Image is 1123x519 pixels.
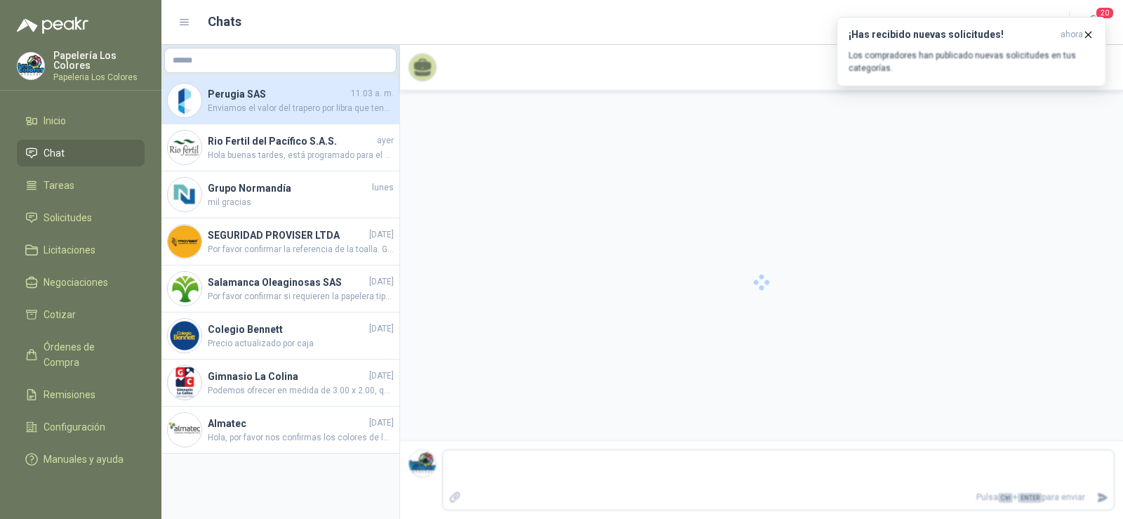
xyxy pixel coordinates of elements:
span: [DATE] [369,322,394,336]
img: Company Logo [168,225,201,258]
img: Company Logo [168,84,201,117]
a: Company LogoSEGURIDAD PROVISER LTDA[DATE]Por favor confirmar la referencia de la toalla. Gracias [161,218,399,265]
span: mil gracias [208,196,394,209]
a: Tareas [17,172,145,199]
h4: Gimnasio La Colina [208,369,366,384]
h3: ¡Has recibido nuevas solicitudes! [849,29,1055,41]
a: Inicio [17,107,145,134]
span: Por favor confirmar la referencia de la toalla. Gracias [208,243,394,256]
a: Negociaciones [17,269,145,296]
span: 11:03 a. m. [351,87,394,100]
a: Chat [17,140,145,166]
h4: Salamanca Oleaginosas SAS [208,275,366,290]
a: Remisiones [17,381,145,408]
span: [DATE] [369,228,394,242]
img: Logo peakr [17,17,88,34]
span: Cotizar [44,307,76,322]
span: Negociaciones [44,275,108,290]
a: Company LogoColegio Bennett[DATE]Precio actualizado por caja [161,313,399,360]
span: 20 [1095,6,1115,20]
a: Company LogoPerugia SAS11:03 a. m.Enviamos el valor del trapero por libra que tenemos disponible,... [161,77,399,124]
span: Solicitudes [44,210,92,225]
a: Manuales y ayuda [17,446,145,473]
a: Licitaciones [17,237,145,263]
span: Hola, por favor nos confirmas los colores de los vinilos aprobados. Gracias [208,431,394,445]
a: Company LogoGrupo Normandíalunesmil gracias [161,171,399,218]
span: Licitaciones [44,242,95,258]
span: Chat [44,145,65,161]
span: Podemos ofrecer en medida de 3.00 x 2.00, quedamos atentos para cargar precio [208,384,394,398]
p: Papeleria Los Colores [53,73,145,81]
h4: Perugia SAS [208,86,348,102]
span: Enviamos el valor del trapero por libra que tenemos disponible, el trapero grande es sobre pedido [208,102,394,115]
span: Remisiones [44,387,95,402]
button: ¡Has recibido nuevas solicitudes!ahora Los compradores han publicado nuevas solicitudes en tus ca... [837,17,1106,86]
span: Manuales y ayuda [44,452,124,467]
a: Configuración [17,414,145,440]
span: Inicio [44,113,66,129]
h4: Almatec [208,416,366,431]
a: Solicitudes [17,204,145,231]
h4: Rio Fertil del Pacífico S.A.S. [208,133,374,149]
span: ayer [377,134,394,147]
img: Company Logo [168,366,201,400]
h4: SEGURIDAD PROVISER LTDA [208,228,366,243]
p: Papelería Los Colores [53,51,145,70]
a: Cotizar [17,301,145,328]
img: Company Logo [168,131,201,164]
h1: Chats [208,12,241,32]
span: Tareas [44,178,74,193]
span: lunes [372,181,394,195]
a: Company LogoGimnasio La Colina[DATE]Podemos ofrecer en medida de 3.00 x 2.00, quedamos atentos pa... [161,360,399,407]
span: [DATE] [369,275,394,289]
img: Company Logo [168,178,201,211]
span: Órdenes de Compra [44,339,131,370]
span: ahora [1061,29,1083,41]
span: Hola buenas tardes, está programado para el día de mañana viernes en la mañana [208,149,394,162]
button: 20 [1081,10,1106,35]
span: Por favor confirmar si requieren la papelera tipo bandeja para escritorio o la papelera de piso. ... [208,290,394,303]
span: Configuración [44,419,105,435]
a: Órdenes de Compra [17,334,145,376]
img: Company Logo [168,413,201,447]
a: Company LogoSalamanca Oleaginosas SAS[DATE]Por favor confirmar si requieren la papelera tipo band... [161,265,399,313]
span: [DATE] [369,369,394,383]
img: Company Logo [18,53,44,79]
span: [DATE] [369,416,394,430]
a: Company LogoRio Fertil del Pacífico S.A.S.ayerHola buenas tardes, está programado para el día de ... [161,124,399,171]
img: Company Logo [168,272,201,306]
h4: Grupo Normandía [208,180,369,196]
h4: Colegio Bennett [208,322,366,337]
span: Precio actualizado por caja [208,337,394,350]
a: Company LogoAlmatec[DATE]Hola, por favor nos confirmas los colores de los vinilos aprobados. Gracias [161,407,399,454]
img: Company Logo [168,319,201,353]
